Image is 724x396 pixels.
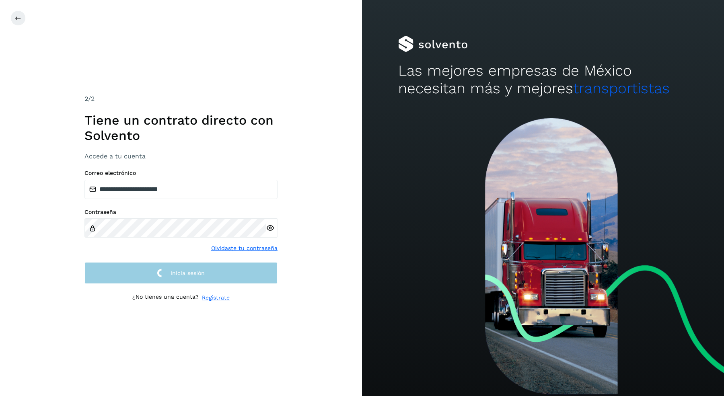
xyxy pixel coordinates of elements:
[84,152,278,160] h3: Accede a tu cuenta
[84,170,278,176] label: Correo electrónico
[398,62,688,98] h2: Las mejores empresas de México necesitan más y mejores
[84,95,88,103] span: 2
[84,262,278,284] button: Inicia sesión
[84,94,278,104] div: /2
[171,270,205,276] span: Inicia sesión
[132,293,199,302] p: ¿No tienes una cuenta?
[573,80,670,97] span: transportistas
[84,113,278,144] h1: Tiene un contrato directo con Solvento
[84,209,278,215] label: Contraseña
[202,293,230,302] a: Regístrate
[211,244,278,252] a: Olvidaste tu contraseña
